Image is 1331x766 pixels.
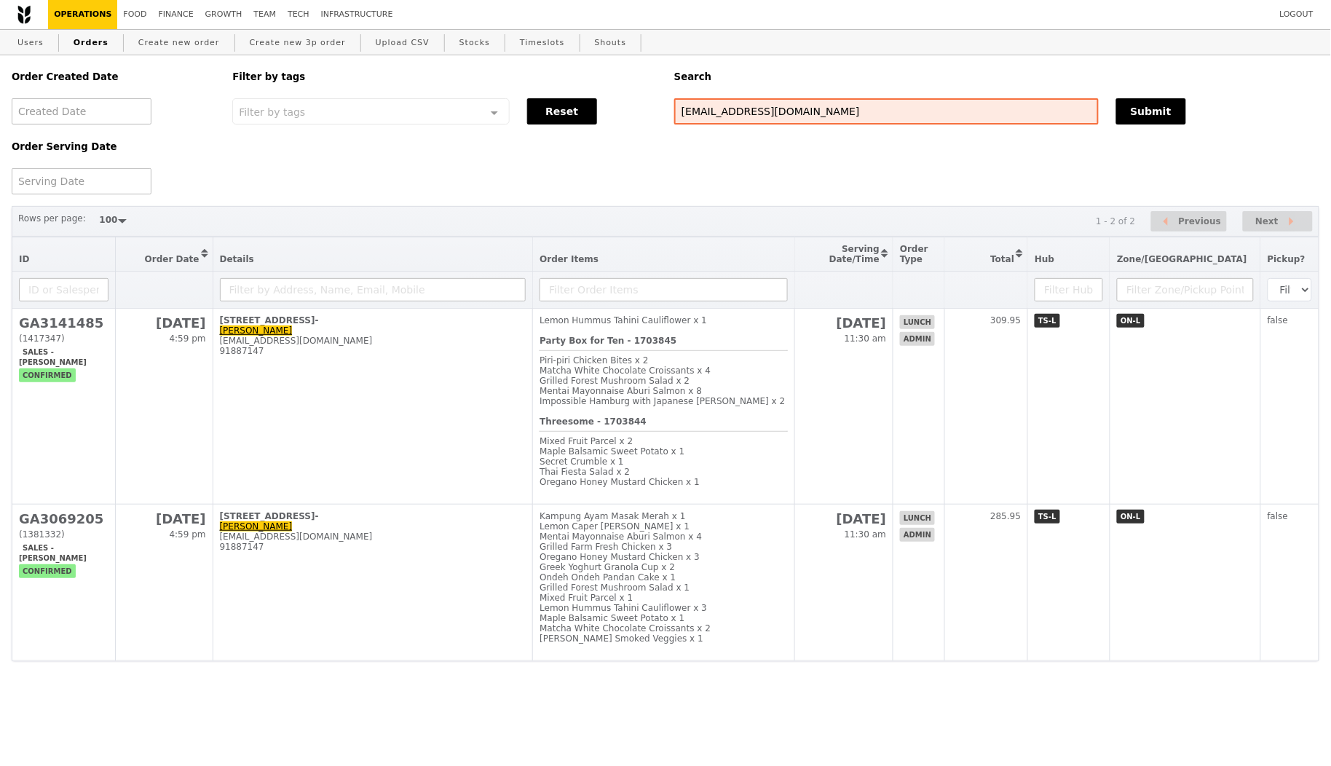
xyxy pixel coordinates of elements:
a: Stocks [454,30,496,56]
div: Grilled Forest Mushroom Salad x 1 [540,583,788,593]
span: Next [1255,213,1279,230]
a: Orders [68,30,114,56]
div: (1381332) [19,529,108,540]
div: [EMAIL_ADDRESS][DOMAIN_NAME] [220,336,526,346]
input: Filter Hub [1035,278,1103,301]
h2: [DATE] [802,511,886,526]
span: Mentai Mayonnaise Aburi Salmon x 8 [540,386,702,396]
span: admin [900,332,935,346]
h5: Search [674,71,1319,82]
a: Users [12,30,50,56]
h5: Order Serving Date [12,141,215,152]
span: 4:59 pm [169,529,205,540]
span: 11:30 am [845,333,886,344]
button: Reset [527,98,597,125]
span: Thai Fiesta Salad x 2 [540,467,630,477]
h5: Filter by tags [232,71,657,82]
span: Previous [1179,213,1222,230]
h2: [DATE] [802,315,886,331]
div: Mixed Fruit Parcel x 1 [540,593,788,603]
input: Created Date [12,98,151,125]
span: 11:30 am [845,529,886,540]
span: confirmed [19,564,76,578]
h2: [DATE] [122,511,205,526]
div: 1 - 2 of 2 [1096,216,1135,226]
span: Oregano Honey Mustard Chicken x 1 [540,477,700,487]
div: Grilled Farm Fresh Chicken x 3 [540,542,788,552]
span: ⁠Maple Balsamic Sweet Potato x 1 [540,446,684,457]
span: Order Items [540,254,599,264]
span: Sales - [PERSON_NAME] [19,541,90,565]
span: Details [220,254,254,264]
a: [PERSON_NAME] [220,521,293,532]
span: 4:59 pm [169,333,205,344]
span: TS-L [1035,510,1060,524]
input: ID or Salesperson name [19,278,108,301]
input: Serving Date [12,168,151,194]
div: Oregano Honey Mustard Chicken x 3 [540,552,788,562]
h2: GA3069205 [19,511,108,526]
span: ON-L [1117,314,1144,328]
span: Sales - [PERSON_NAME] [19,345,90,369]
span: Secret Crumble x 1 [540,457,623,467]
label: Rows per page: [18,211,86,226]
a: Create new 3p order [244,30,352,56]
input: Filter Order Items [540,278,788,301]
button: Submit [1116,98,1186,125]
img: Grain logo [17,5,31,24]
span: Mixed Fruit Parcel x 2 [540,436,633,446]
span: confirmed [19,368,76,382]
div: (1417347) [19,333,108,344]
span: admin [900,528,935,542]
b: Party Box for Ten - 1703845 [540,336,676,346]
h2: [DATE] [122,315,205,331]
span: ON-L [1117,510,1144,524]
span: Order Type [900,244,928,264]
a: Create new order [133,30,226,56]
div: [PERSON_NAME] Smoked Veggies x 1 [540,633,788,644]
input: Filter by Address, Name, Email, Mobile [220,278,526,301]
span: Zone/[GEOGRAPHIC_DATA] [1117,254,1247,264]
h2: GA3141485 [19,315,108,331]
span: Matcha White Chocolate Croissants x 4 [540,366,711,376]
span: false [1268,315,1289,325]
input: Filter Zone/Pickup Point [1117,278,1254,301]
span: 309.95 [990,315,1021,325]
div: Greek Yoghurt Granola Cup x 2 [540,562,788,572]
span: TS-L [1035,314,1060,328]
a: Shouts [589,30,633,56]
span: Pickup? [1268,254,1306,264]
span: false [1268,511,1289,521]
div: [STREET_ADDRESS]- [220,315,526,325]
button: Next [1243,211,1313,232]
span: Impossible Hamburg with Japanese [PERSON_NAME] x 2 [540,396,785,406]
a: Upload CSV [370,30,435,56]
div: ⁠Lemon Hummus Tahini Cauliflower x 1 [540,315,788,325]
div: Ondeh Ondeh Pandan Cake x 1 [540,572,788,583]
span: Grilled Forest Mushroom Salad x 2 [540,376,690,386]
div: Kampung Ayam Masak Merah x 1 [540,511,788,521]
span: 285.95 [990,511,1021,521]
div: 91887147 [220,346,526,356]
input: Search any field [674,98,1099,125]
span: lunch [900,315,935,329]
div: 91887147 [220,542,526,552]
div: Lemon Caper [PERSON_NAME] x 1 [540,521,788,532]
span: ID [19,254,29,264]
div: [STREET_ADDRESS]- [220,511,526,521]
span: lunch [900,511,935,525]
div: Mentai Mayonnaise Aburi Salmon x 4 [540,532,788,542]
a: Timeslots [514,30,570,56]
span: Filter by tags [239,105,305,118]
span: Piri‑piri Chicken Bites x 2 [540,355,648,366]
a: [PERSON_NAME] [220,325,293,336]
div: ⁠Maple Balsamic Sweet Potato x 1 [540,613,788,623]
div: [EMAIL_ADDRESS][DOMAIN_NAME] [220,532,526,542]
b: Threesome - 1703844 [540,416,647,427]
div: ⁠Lemon Hummus Tahini Cauliflower x 3 [540,603,788,613]
h5: Order Created Date [12,71,215,82]
span: Hub [1035,254,1054,264]
div: Matcha White Chocolate Croissants x 2 [540,623,788,633]
button: Previous [1151,211,1227,232]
